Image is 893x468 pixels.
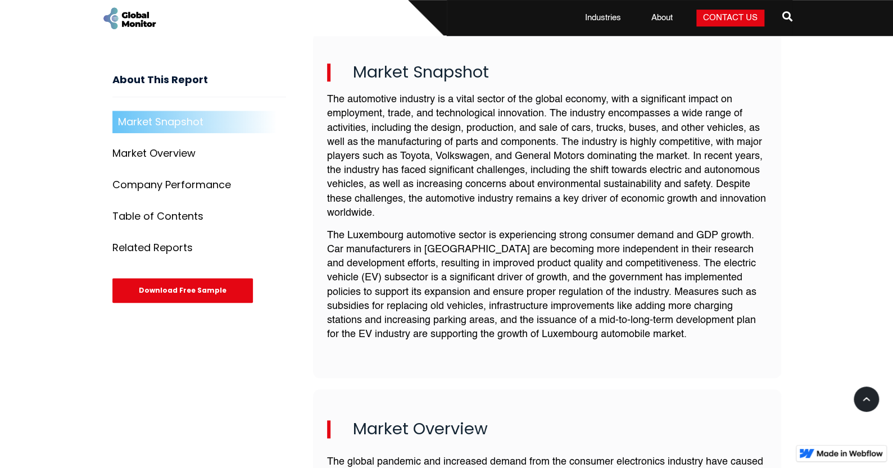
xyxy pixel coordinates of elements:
[327,229,767,342] p: The Luxembourg automotive sector is experiencing strong consumer demand and GDP growth. Car manuf...
[578,12,628,24] a: Industries
[101,6,157,31] a: home
[112,148,196,159] div: Market Overview
[782,7,792,29] a: 
[112,237,286,259] a: Related Reports
[112,179,231,190] div: Company Performance
[112,278,253,303] div: Download Free Sample
[782,8,792,24] span: 
[327,420,767,438] h2: Market Overview
[112,242,193,253] div: Related Reports
[112,174,286,196] a: Company Performance
[645,12,679,24] a: About
[696,10,764,26] a: Contact Us
[118,116,203,128] div: Market Snapshot
[327,63,767,81] h2: Market Snapshot
[112,211,203,222] div: Table of Contents
[112,205,286,228] a: Table of Contents
[112,142,286,165] a: Market Overview
[817,450,883,457] img: Made in Webflow
[327,93,767,220] p: The automotive industry is a vital sector of the global economy, with a significant impact on emp...
[112,111,286,133] a: Market Snapshot
[112,74,286,97] h3: About This Report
